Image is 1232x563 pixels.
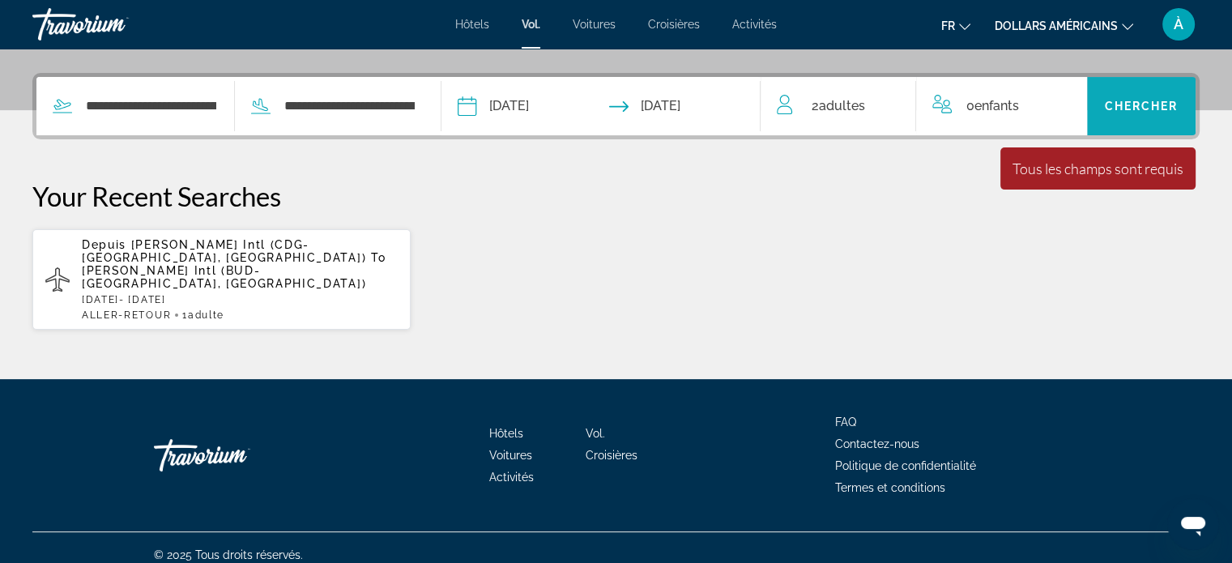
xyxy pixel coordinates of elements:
[371,251,386,264] span: To
[835,481,945,494] a: Termes et conditions
[458,77,529,135] button: Depart date: Oct 18, 2025
[941,19,955,32] font: fr
[811,95,864,117] span: 2
[82,294,398,305] p: [DATE] - [DATE]
[966,95,1019,117] span: 0
[818,98,864,113] span: Adultes
[82,264,366,290] span: [PERSON_NAME] Intl (BUD-[GEOGRAPHIC_DATA], [GEOGRAPHIC_DATA])
[609,77,680,135] button: Return date: Oct 21, 2025
[732,18,777,31] a: Activités
[761,77,1086,135] button: Travelers: 2 adults, 0 children
[522,18,540,31] a: Vol.
[1157,7,1200,41] button: Menu utilisateur
[573,18,616,31] a: Voitures
[1012,160,1183,177] div: Tous les champs sont requis
[941,14,970,37] button: Changer de langue
[995,19,1118,32] font: dollars américains
[1105,100,1179,113] span: Chercher
[32,3,194,45] a: Travorium
[489,471,534,484] a: Activités
[995,14,1133,37] button: Changer de devise
[154,548,303,561] font: © 2025 Tous droits réservés.
[82,309,171,321] span: ALLER-RETOUR
[586,427,605,440] a: Vol.
[188,309,224,321] span: Adulte
[1174,15,1183,32] font: À
[455,18,489,31] a: Hôtels
[36,77,1196,135] div: Search widget
[82,238,366,264] span: [PERSON_NAME] Intl (CDG-[GEOGRAPHIC_DATA], [GEOGRAPHIC_DATA])
[32,228,411,331] button: Depuis [PERSON_NAME] Intl (CDG-[GEOGRAPHIC_DATA], [GEOGRAPHIC_DATA]) To [PERSON_NAME] Intl (BUD-[...
[489,449,532,462] a: Voitures
[1087,77,1196,135] button: Chercher
[835,416,856,429] a: FAQ
[489,427,523,440] a: Hôtels
[648,18,700,31] a: Croisières
[182,309,224,321] span: 1
[1167,498,1219,550] iframe: Bouton de lancement de la fenêtre de messagerie
[82,238,126,251] span: Depuis
[835,437,919,450] a: Contactez-nous
[835,459,976,472] a: Politique de confidentialité
[32,180,1200,212] p: Your Recent Searches
[586,449,637,462] a: Croisières
[154,431,316,480] a: Travorium
[974,98,1019,113] span: Enfants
